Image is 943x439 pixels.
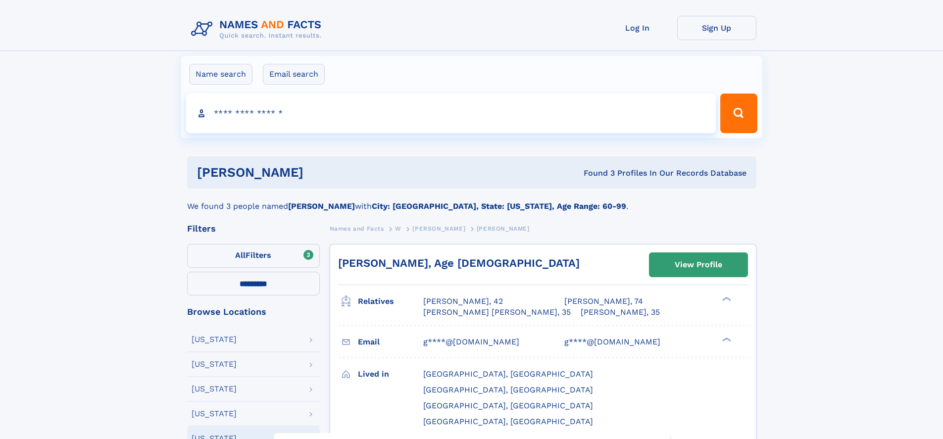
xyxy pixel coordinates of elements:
[372,201,626,211] b: City: [GEOGRAPHIC_DATA], State: [US_STATE], Age Range: 60-99
[423,417,593,426] span: [GEOGRAPHIC_DATA], [GEOGRAPHIC_DATA]
[581,307,660,318] a: [PERSON_NAME], 35
[720,336,732,342] div: ❯
[197,166,444,179] h1: [PERSON_NAME]
[675,253,722,276] div: View Profile
[358,334,423,350] h3: Email
[187,16,330,43] img: Logo Names and Facts
[412,222,465,235] a: [PERSON_NAME]
[263,64,325,85] label: Email search
[338,257,580,269] a: [PERSON_NAME], Age [DEMOGRAPHIC_DATA]
[720,296,732,302] div: ❯
[598,16,677,40] a: Log In
[358,293,423,310] h3: Relatives
[649,253,747,277] a: View Profile
[477,225,530,232] span: [PERSON_NAME]
[444,168,746,179] div: Found 3 Profiles In Our Records Database
[330,222,384,235] a: Names and Facts
[720,94,757,133] button: Search Button
[187,244,320,268] label: Filters
[187,224,320,233] div: Filters
[192,360,237,368] div: [US_STATE]
[423,401,593,410] span: [GEOGRAPHIC_DATA], [GEOGRAPHIC_DATA]
[192,385,237,393] div: [US_STATE]
[192,410,237,418] div: [US_STATE]
[288,201,355,211] b: [PERSON_NAME]
[564,296,643,307] a: [PERSON_NAME], 74
[187,307,320,316] div: Browse Locations
[677,16,756,40] a: Sign Up
[423,307,571,318] a: [PERSON_NAME] [PERSON_NAME], 35
[423,296,503,307] a: [PERSON_NAME], 42
[187,189,756,212] div: We found 3 people named with .
[412,225,465,232] span: [PERSON_NAME]
[186,94,716,133] input: search input
[423,385,593,394] span: [GEOGRAPHIC_DATA], [GEOGRAPHIC_DATA]
[235,250,246,260] span: All
[358,366,423,383] h3: Lived in
[189,64,252,85] label: Name search
[192,336,237,343] div: [US_STATE]
[395,225,401,232] span: W
[423,369,593,379] span: [GEOGRAPHIC_DATA], [GEOGRAPHIC_DATA]
[395,222,401,235] a: W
